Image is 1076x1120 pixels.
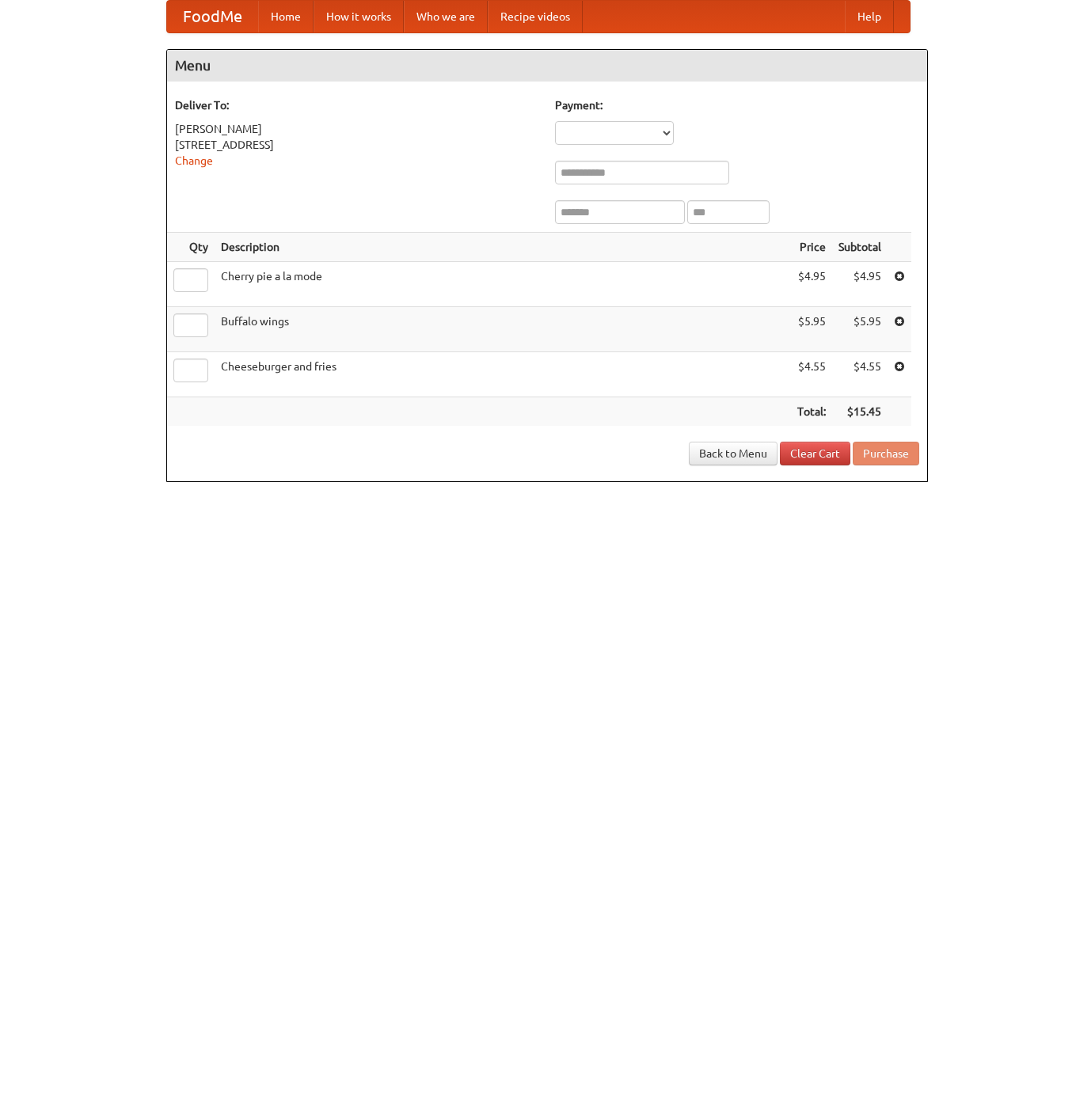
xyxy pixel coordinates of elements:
th: $15.45 [832,397,888,427]
td: $5.95 [791,307,832,352]
td: Buffalo wings [215,307,791,352]
a: Clear Cart [780,442,850,465]
td: $4.95 [832,262,888,307]
td: $4.95 [791,262,832,307]
td: $5.95 [832,307,888,352]
th: Qty [167,233,215,262]
a: Who we are [404,1,488,32]
a: Back to Menu [689,442,778,465]
a: Change [175,154,213,167]
div: [STREET_ADDRESS] [175,137,539,153]
th: Subtotal [832,233,888,262]
td: $4.55 [832,352,888,397]
button: Purchase [853,442,919,465]
th: Description [215,233,791,262]
a: How it works [314,1,404,32]
td: Cheeseburger and fries [215,352,791,397]
th: Total: [791,397,832,427]
th: Price [791,233,832,262]
div: [PERSON_NAME] [175,121,539,137]
h5: Payment: [555,97,919,113]
td: $4.55 [791,352,832,397]
a: Home [258,1,314,32]
a: FoodMe [167,1,258,32]
td: Cherry pie a la mode [215,262,791,307]
a: Recipe videos [488,1,583,32]
a: Help [845,1,894,32]
h5: Deliver To: [175,97,539,113]
h4: Menu [167,50,927,82]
